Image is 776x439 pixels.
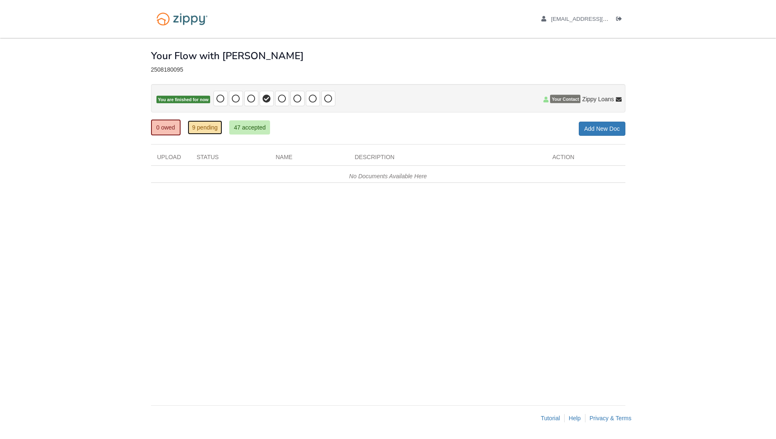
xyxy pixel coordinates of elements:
a: edit profile [541,16,647,24]
span: Zippy Loans [582,95,614,103]
div: Name [270,153,349,165]
a: Privacy & Terms [590,415,632,422]
div: Status [191,153,270,165]
div: 2508180095 [151,66,625,73]
span: You are finished for now [156,96,211,104]
div: Action [546,153,625,165]
em: No Documents Available Here [349,173,427,180]
a: Help [569,415,581,422]
a: Tutorial [541,415,560,422]
a: 47 accepted [229,120,270,135]
div: Description [349,153,546,165]
a: 9 pending [188,120,223,135]
a: Add New Doc [579,122,625,136]
span: eolivares@blueleafresidential.com [551,16,646,22]
a: 0 owed [151,120,181,135]
a: Log out [616,16,625,24]
div: Upload [151,153,191,165]
img: Logo [151,8,213,30]
h1: Your Flow with [PERSON_NAME] [151,50,304,61]
span: Your Contact [550,95,580,103]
